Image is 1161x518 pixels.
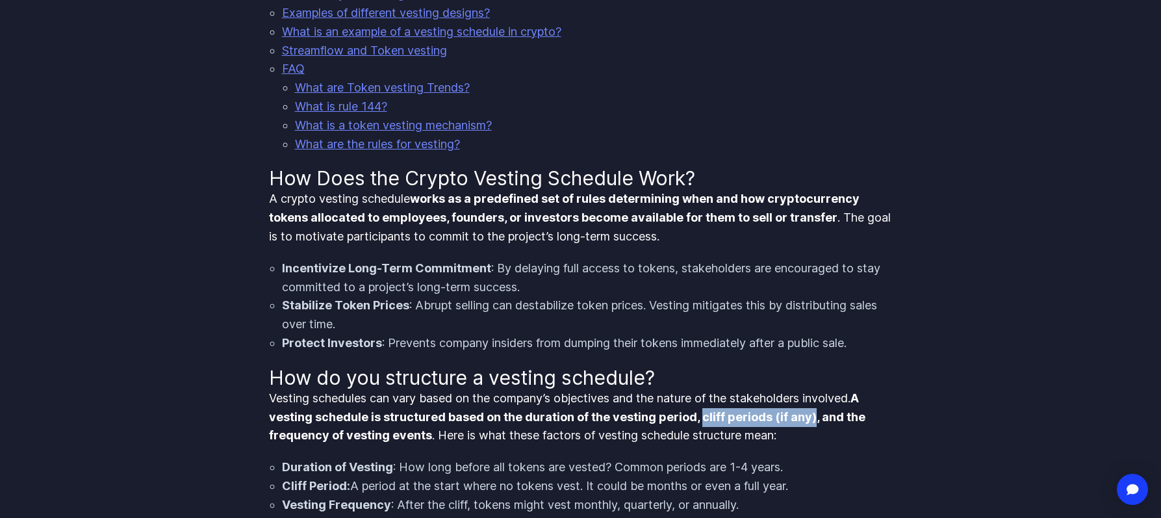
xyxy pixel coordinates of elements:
[295,137,460,151] a: What are the rules for vesting?
[282,458,893,477] li: : How long before all tokens are vested? Common periods are 1-4 years.
[269,190,893,246] p: A crypto vesting schedule . The goal is to motivate participants to commit to the project’s long-...
[282,336,382,350] strong: Protect Investors
[269,391,865,443] strong: A vesting schedule is structured based on the duration of the vesting period, cliff periods (if a...
[282,259,893,297] li: : By delaying full access to tokens, stakeholders are encouraged to stay committed to a project’s...
[295,81,470,94] a: What are Token vesting Trends?
[282,261,491,275] strong: Incentivize Long-Term Commitment
[282,479,350,493] strong: Cliff Period:
[1117,474,1148,505] div: Open Intercom Messenger
[282,44,447,57] a: Streamflow and Token vesting
[282,460,393,474] strong: Duration of Vesting
[269,166,893,190] h2: How Does the Crypto Vesting Schedule Work?
[282,296,893,334] li: : Abrupt selling can destabilize token prices. Vesting mitigates this by distributing sales over ...
[295,99,387,113] a: What is rule 144?
[295,118,492,132] a: What is a token vesting mechanism?
[282,498,391,512] strong: Vesting Frequency
[282,25,561,38] a: What is an example of a vesting schedule in crypto?
[282,6,490,19] a: Examples of different vesting designs?
[282,298,409,312] strong: Stabilize Token Prices
[282,334,893,353] li: : Prevents company insiders from dumping their tokens immediately after a public sale.
[269,192,860,224] strong: works as a predefined set of rules determining when and how cryptocurrency tokens allocated to em...
[282,62,305,75] a: FAQ
[269,389,893,445] p: Vesting schedules can vary based on the company’s objectives and the nature of the stakeholders i...
[282,477,893,496] li: A period at the start where no tokens vest. It could be months or even a full year.
[282,496,893,515] li: : After the cliff, tokens might vest monthly, quarterly, or annually.
[269,366,893,389] h2: How do you structure a vesting schedule?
